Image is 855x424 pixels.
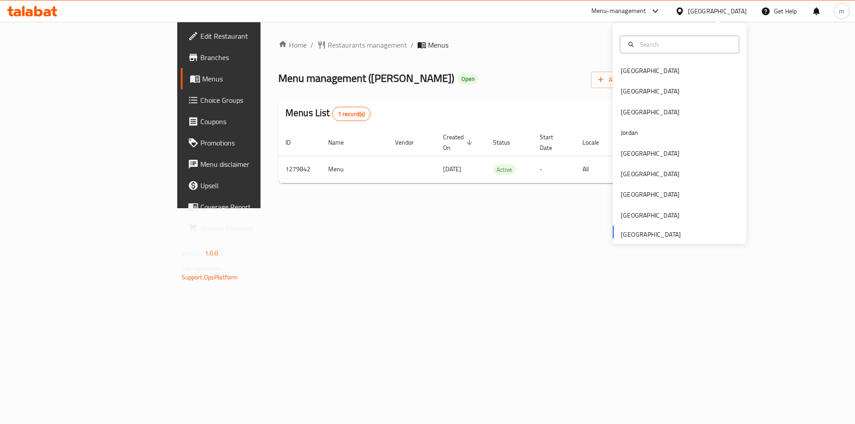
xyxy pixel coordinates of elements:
[839,6,844,16] span: m
[182,247,204,259] span: Version:
[493,164,516,175] div: Active
[332,107,371,121] div: Total records count
[575,156,621,183] td: All
[621,86,680,96] div: [GEOGRAPHIC_DATA]
[621,190,680,199] div: [GEOGRAPHIC_DATA]
[443,163,461,175] span: [DATE]
[493,165,516,175] span: Active
[200,31,313,41] span: Edit Restaurant
[621,149,680,158] div: [GEOGRAPHIC_DATA]
[533,156,575,183] td: -
[278,68,454,88] span: Menu management ( [PERSON_NAME] )
[458,74,478,85] div: Open
[540,132,565,153] span: Start Date
[200,202,313,212] span: Coverage Report
[181,25,320,47] a: Edit Restaurant
[621,169,680,179] div: [GEOGRAPHIC_DATA]
[621,66,680,76] div: [GEOGRAPHIC_DATA]
[181,175,320,196] a: Upsell
[688,6,747,16] div: [GEOGRAPHIC_DATA]
[200,116,313,127] span: Coupons
[200,180,313,191] span: Upsell
[182,271,238,283] a: Support.OpsPlatform
[591,6,646,16] div: Menu-management
[428,40,448,50] span: Menus
[285,137,302,148] span: ID
[181,89,320,111] a: Choice Groups
[181,68,320,89] a: Menus
[621,210,680,220] div: [GEOGRAPHIC_DATA]
[200,159,313,170] span: Menu disclaimer
[200,223,313,234] span: Grocery Checklist
[181,196,320,218] a: Coverage Report
[200,95,313,105] span: Choice Groups
[285,106,370,121] h2: Menus List
[591,72,660,88] button: Add New Menu
[278,40,660,50] nav: breadcrumb
[493,137,522,148] span: Status
[181,218,320,239] a: Grocery Checklist
[333,110,370,118] span: 1 record(s)
[621,107,680,117] div: [GEOGRAPHIC_DATA]
[328,137,355,148] span: Name
[328,40,407,50] span: Restaurants management
[411,40,414,50] li: /
[205,247,219,259] span: 1.0.0
[200,137,313,148] span: Promotions
[321,156,388,183] td: Menu
[200,52,313,63] span: Branches
[181,153,320,175] a: Menu disclaimer
[598,74,653,85] span: Add New Menu
[181,132,320,153] a: Promotions
[278,129,721,183] table: enhanced table
[443,132,475,153] span: Created On
[458,75,478,83] span: Open
[181,111,320,132] a: Coupons
[317,40,407,50] a: Restaurants management
[182,262,223,274] span: Get support on:
[636,40,733,49] input: Search
[202,73,313,84] span: Menus
[181,47,320,68] a: Branches
[621,128,638,137] div: Jordan
[395,137,425,148] span: Vendor
[582,137,611,148] span: Locale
